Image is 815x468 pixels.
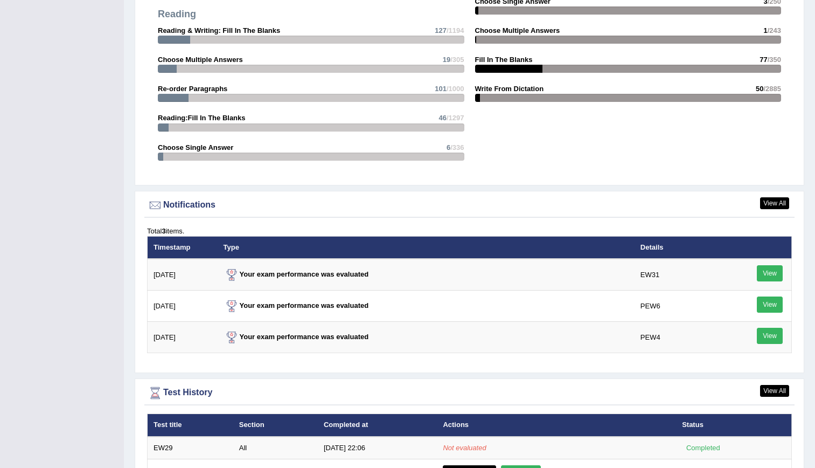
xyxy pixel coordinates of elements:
th: Status [676,414,791,437]
strong: Choose Multiple Answers [475,26,560,35]
th: Details [635,236,727,259]
span: 101 [435,85,447,93]
a: View All [760,385,789,397]
div: Total items. [147,226,792,236]
td: EW29 [148,437,233,459]
td: PEW6 [635,291,727,322]
span: 77 [760,56,767,64]
span: /336 [450,143,464,152]
strong: Choose Single Answer [158,143,233,152]
a: View [757,328,783,344]
strong: Reading:Fill In The Blanks [158,114,246,122]
a: View [757,297,783,313]
span: 6 [447,143,450,152]
td: EW31 [635,259,727,291]
span: /2885 [763,85,781,93]
th: Test title [148,414,233,437]
span: /1000 [447,85,464,93]
th: Completed at [318,414,437,437]
strong: Re-order Paragraphs [158,85,227,93]
strong: Reading [158,9,196,19]
td: [DATE] 22:06 [318,437,437,459]
span: /305 [450,56,464,64]
span: 50 [756,85,763,93]
td: All [233,437,318,459]
th: Type [218,236,635,259]
span: /243 [768,26,781,35]
strong: Fill In The Blanks [475,56,533,64]
strong: Your exam performance was evaluated [224,270,369,278]
strong: Your exam performance was evaluated [224,301,369,309]
span: /1194 [447,26,464,35]
span: 46 [438,114,446,122]
strong: Write From Dictation [475,85,544,93]
th: Section [233,414,318,437]
a: View All [760,197,789,209]
strong: Choose Multiple Answers [158,56,243,64]
td: [DATE] [148,259,218,291]
div: Test History [147,385,792,401]
td: [DATE] [148,322,218,353]
span: 19 [443,56,450,64]
span: /350 [768,56,781,64]
div: Completed [682,442,724,453]
b: 3 [162,227,165,235]
strong: Reading & Writing: Fill In The Blanks [158,26,280,35]
div: Notifications [147,197,792,214]
th: Actions [437,414,676,437]
span: 1 [763,26,767,35]
strong: Your exam performance was evaluated [224,333,369,341]
td: PEW4 [635,322,727,353]
span: /1297 [447,114,464,122]
th: Timestamp [148,236,218,259]
td: [DATE] [148,291,218,322]
a: View [757,265,783,281]
em: Not evaluated [443,444,486,452]
span: 127 [435,26,447,35]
